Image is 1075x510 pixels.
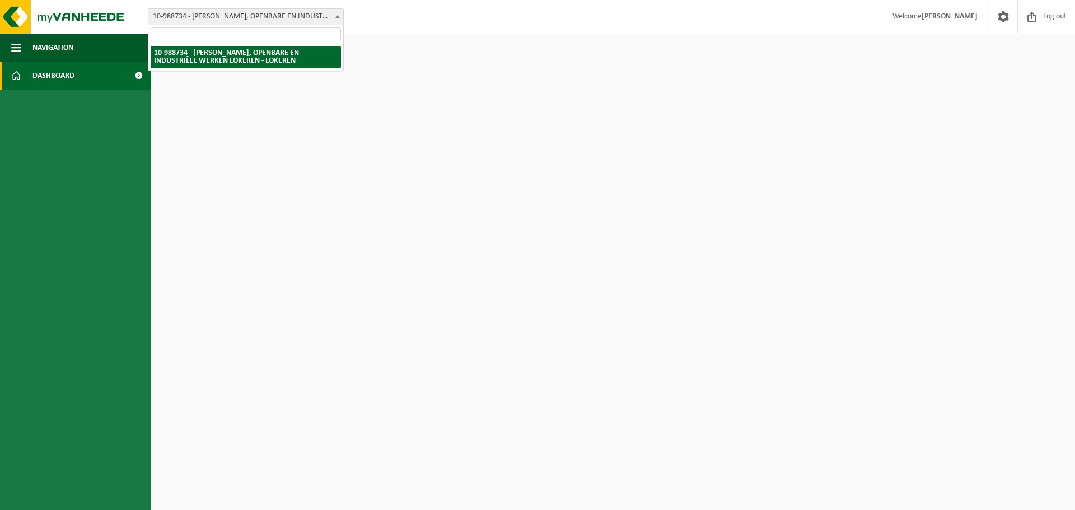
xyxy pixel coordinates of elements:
span: Dashboard [32,62,74,90]
strong: [PERSON_NAME] [922,12,978,21]
span: 10-988734 - VICTOR PEETERS, OPENBARE EN INDUSTRIËLE WERKEN LOKEREN - LOKEREN [148,9,343,25]
span: Navigation [32,34,73,62]
li: 10-988734 - [PERSON_NAME], OPENBARE EN INDUSTRIËLE WERKEN LOKEREN - LOKEREN [151,46,341,68]
span: 10-988734 - VICTOR PEETERS, OPENBARE EN INDUSTRIËLE WERKEN LOKEREN - LOKEREN [148,8,344,25]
